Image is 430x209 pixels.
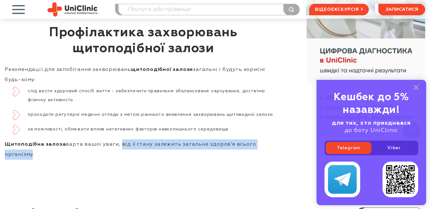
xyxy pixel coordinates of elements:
[332,120,411,126] b: для тих, хто приєднався
[47,2,98,17] img: Uniclinic
[119,4,299,15] input: Послуга або прізвище
[5,139,282,160] p: варта вашої уваги, від її стану залежить загальне здоров’я всього організму.
[378,4,425,15] button: записатися
[5,65,282,85] p: Рекомендації для запобігання захворювань загальні і будуть корисні будь-кому:
[13,110,282,119] li: проходити регулярні медичні огляди з метою раннього виявлення захворювань щитовидної залози
[13,125,282,134] li: за можливості, обмежити вплив негативних факторів навколишнього середовища
[324,120,418,134] div: до боту UniClinic
[131,67,193,72] strong: щитоподібної залози
[13,87,282,104] li: слід вести здоровий спосіб життя - забезпечити правильне збалансоване харчування, достатню фізичн...
[371,142,417,154] a: Viber
[324,91,418,116] div: Кешбек до 5% назавжди!
[5,142,66,147] strong: Щитоподібна залоза
[326,142,371,154] a: Telegram
[309,4,369,15] a: відеоекскурсія
[315,4,359,15] span: відеоекскурсія
[386,7,418,12] span: записатися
